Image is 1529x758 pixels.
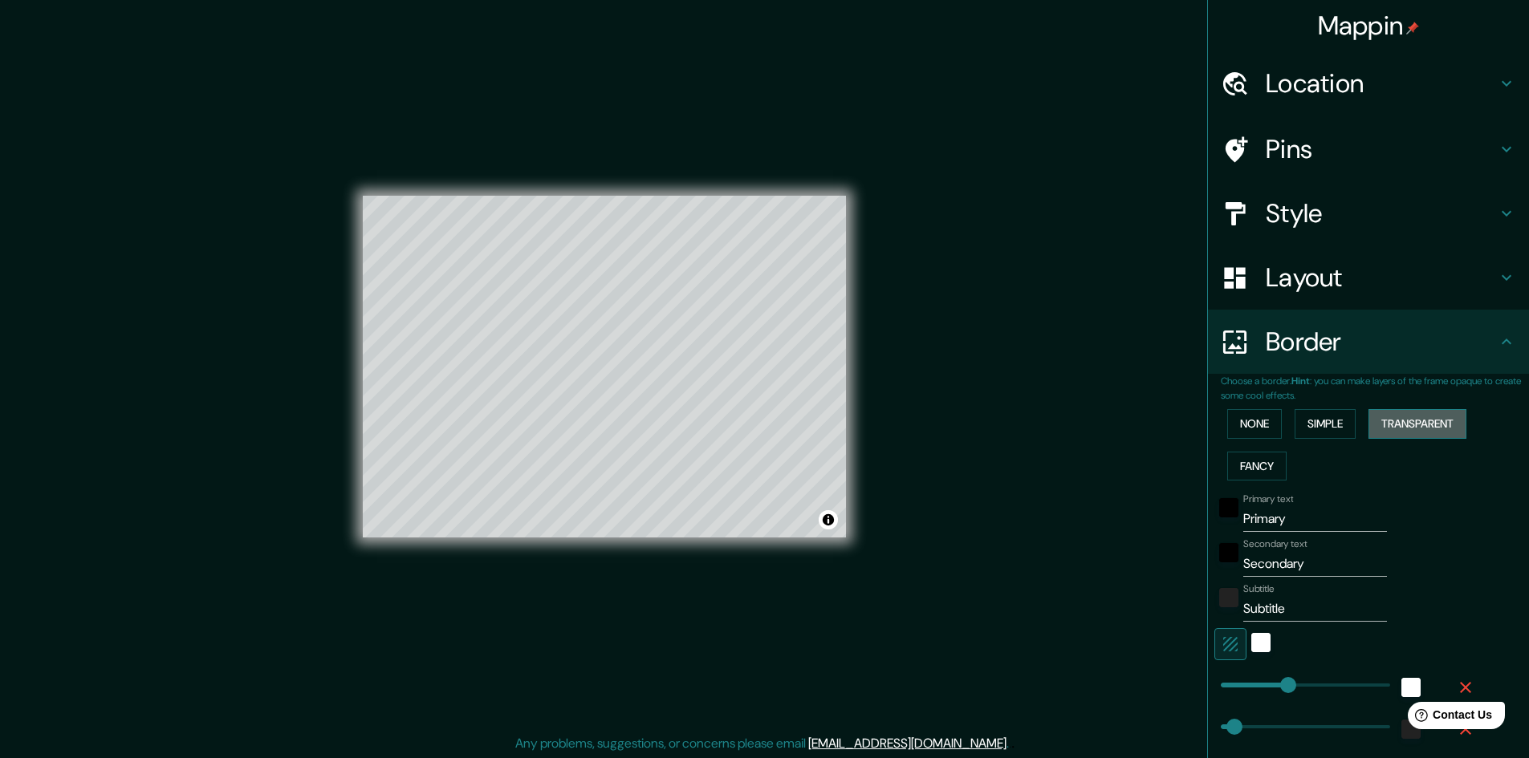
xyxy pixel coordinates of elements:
div: Location [1208,51,1529,116]
h4: Layout [1266,261,1497,294]
div: Border [1208,310,1529,374]
button: black [1219,498,1238,517]
h4: Style [1266,197,1497,229]
label: Primary text [1243,492,1293,506]
div: . [1009,734,1011,753]
label: Subtitle [1243,582,1275,596]
h4: Pins [1266,133,1497,165]
b: Hint [1291,375,1310,387]
div: Pins [1208,117,1529,181]
p: Choose a border. : you can make layers of the frame opaque to create some cool effects. [1221,374,1529,403]
iframe: Help widget launcher [1386,695,1511,740]
p: Any problems, suggestions, or concerns please email . [515,734,1009,753]
div: . [1011,734,1015,753]
img: pin-icon.png [1406,22,1419,34]
label: Secondary text [1243,537,1307,551]
h4: Mappin [1318,10,1420,42]
a: [EMAIL_ADDRESS][DOMAIN_NAME] [808,735,1006,752]
button: white [1401,678,1421,697]
button: black [1219,543,1238,562]
button: Fancy [1227,452,1287,481]
button: white [1251,633,1271,652]
button: Toggle attribution [819,510,838,529]
button: Simple [1295,409,1356,439]
div: Style [1208,181,1529,245]
button: None [1227,409,1282,439]
button: color-222222 [1219,588,1238,607]
button: Transparent [1368,409,1466,439]
h4: Location [1266,67,1497,99]
div: Layout [1208,245,1529,310]
h4: Border [1266,326,1497,358]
